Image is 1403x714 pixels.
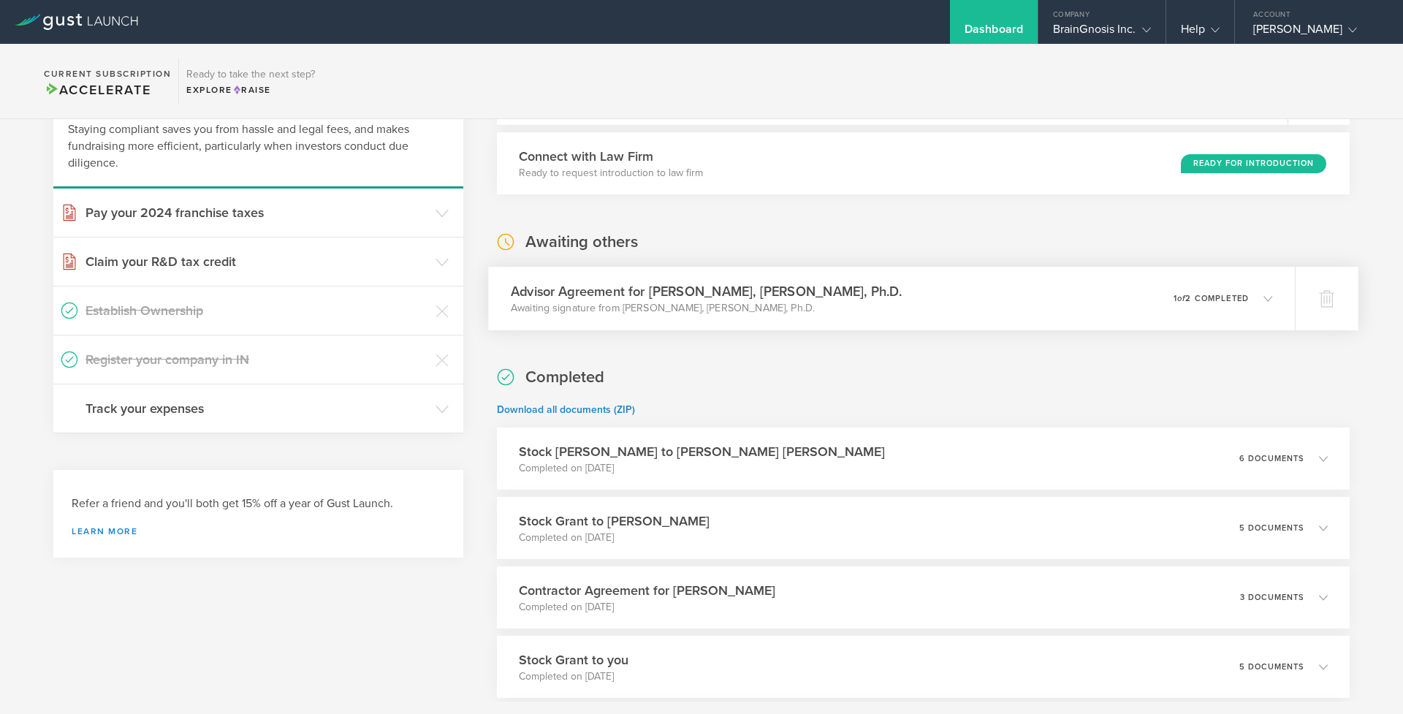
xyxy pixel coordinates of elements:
[1181,22,1220,44] div: Help
[72,495,445,512] h3: Refer a friend and you'll both get 15% off a year of Gust Launch.
[72,527,445,536] a: Learn more
[1330,644,1403,714] iframe: Chat Widget
[965,22,1023,44] div: Dashboard
[53,107,463,189] div: Staying compliant saves you from hassle and legal fees, and makes fundraising more efficient, par...
[519,600,775,615] p: Completed on [DATE]
[1177,294,1185,303] em: of
[186,83,315,96] div: Explore
[519,531,710,545] p: Completed on [DATE]
[1174,295,1249,303] p: 1 2 completed
[44,69,171,78] h2: Current Subscription
[497,132,1350,194] div: Connect with Law FirmReady to request introduction to law firmReady for Introduction
[519,461,885,476] p: Completed on [DATE]
[232,85,271,95] span: Raise
[85,203,428,222] h3: Pay your 2024 franchise taxes
[85,350,428,369] h3: Register your company in IN
[178,58,322,104] div: Ready to take the next step?ExploreRaise
[1239,455,1304,463] p: 6 documents
[1240,593,1304,601] p: 3 documents
[511,281,902,301] h3: Advisor Agreement for [PERSON_NAME], [PERSON_NAME], Ph.D.
[1239,663,1304,671] p: 5 documents
[186,69,315,80] h3: Ready to take the next step?
[85,399,428,418] h3: Track your expenses
[1181,154,1326,173] div: Ready for Introduction
[519,581,775,600] h3: Contractor Agreement for [PERSON_NAME]
[519,442,885,461] h3: Stock [PERSON_NAME] to [PERSON_NAME] [PERSON_NAME]
[1053,22,1151,44] div: BrainGnosis Inc.
[519,166,703,181] p: Ready to request introduction to law firm
[497,403,635,416] a: Download all documents (ZIP)
[44,82,151,98] span: Accelerate
[519,147,703,166] h3: Connect with Law Firm
[85,252,428,271] h3: Claim your R&D tax credit
[519,650,628,669] h3: Stock Grant to you
[525,367,604,388] h2: Completed
[85,301,428,320] h3: Establish Ownership
[519,669,628,684] p: Completed on [DATE]
[1239,524,1304,532] p: 5 documents
[525,232,638,253] h2: Awaiting others
[519,512,710,531] h3: Stock Grant to [PERSON_NAME]
[1253,22,1377,44] div: [PERSON_NAME]
[511,301,902,316] p: Awaiting signature from [PERSON_NAME], [PERSON_NAME], Ph.D.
